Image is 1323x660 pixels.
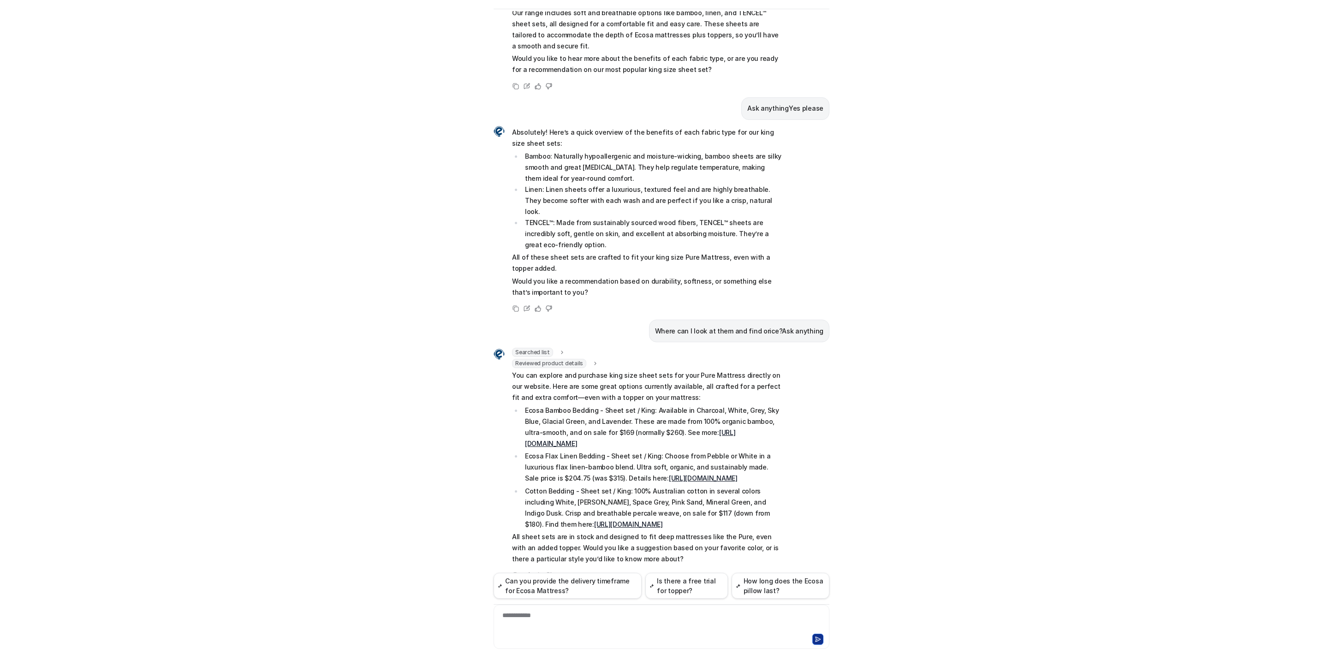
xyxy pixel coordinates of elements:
[512,370,782,403] p: You can explore and purchase king size sheet sets for your Pure Mattress directly on our website....
[525,405,782,449] p: Ecosa Bamboo Bedding - Sheet set / King: Available in Charcoal, White, Grey, Sky Blue, Glacial Gr...
[494,349,505,360] img: Widget
[645,573,728,599] button: Is there a free trial for topper?
[732,573,829,599] button: How long does the Ecosa pillow last?
[512,348,553,357] span: Searched list
[655,326,823,337] p: Where can I look at them and find orice?Ask anything
[512,53,782,75] p: Would you like to hear more about the benefits of each fabric type, or are you ready for a recomm...
[525,486,782,530] p: Cotton Bedding - Sheet set / King: 100% Australian cotton in several colors including White, [PER...
[747,103,823,114] p: Ask anythingYes please
[512,127,782,149] p: Absolutely! Here’s a quick overview of the benefits of each fabric type for our king size sheet s...
[522,184,782,217] li: Linen: Linen sheets offer a luxurious, textured feel and are highly breathable. They become softe...
[522,217,782,250] li: TENCEL™: Made from sustainably sourced wood fibers, TENCEL™ sheets are incredibly soft, gentle on...
[494,126,505,137] img: Widget
[494,573,642,599] button: Can you provide the delivery timeframe for Ecosa Mattress?
[512,7,782,52] p: Our range includes soft and breathable options like bamboo, linen, and TENCEL™ sheet sets, all de...
[512,276,782,298] p: Would you like a recommendation based on durability, softness, or something else that’s important...
[669,474,738,482] a: [URL][DOMAIN_NAME]
[525,428,736,447] a: [URL][DOMAIN_NAME]
[512,359,586,368] span: Reviewed product details
[525,451,782,484] p: Ecosa Flax Linen Bedding - Sheet set / King: Choose from Pebble or White in a luxurious flax line...
[522,151,782,184] li: Bamboo: Naturally hypoallergenic and moisture-wicking, bamboo sheets are silky smooth and great [...
[512,252,782,274] p: All of these sheet sets are crafted to fit your king size Pure Mattress, even with a topper added.
[594,520,663,528] a: [URL][DOMAIN_NAME]
[512,531,782,565] p: All sheet sets are in stock and designed to fit deep mattresses like the Pure, even with an added...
